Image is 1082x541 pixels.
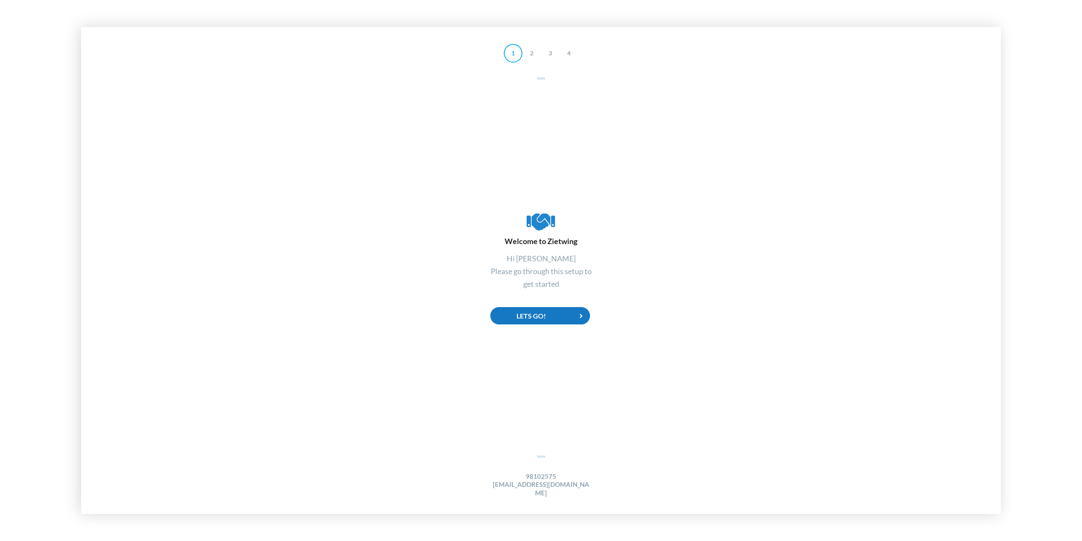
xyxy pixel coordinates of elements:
[541,44,560,63] div: 3
[560,44,578,63] div: 4
[522,44,541,63] div: 2
[490,472,592,481] h4: 98102575
[490,211,592,246] div: Welcome to Zietwing
[490,481,592,497] h4: [EMAIL_ADDRESS][DOMAIN_NAME]
[504,44,522,63] div: 1
[490,252,592,290] div: Hi [PERSON_NAME] Please go through this setup to get started
[490,307,590,324] div: Lets Go!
